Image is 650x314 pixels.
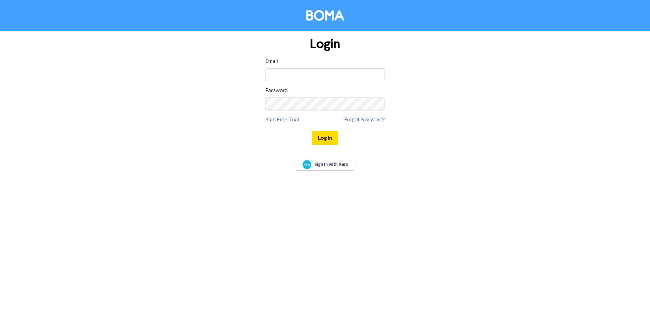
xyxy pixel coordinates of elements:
[314,161,348,168] span: Sign In with Xero
[266,87,288,95] label: Password
[266,116,299,124] a: Start Free Trial
[266,36,384,52] h1: Login
[296,159,354,171] a: Sign In with Xero
[266,57,278,66] label: Email
[306,10,344,21] img: BOMA Logo
[344,116,384,124] a: Forgot Password?
[303,160,311,169] img: Xero logo
[312,131,338,145] button: Log In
